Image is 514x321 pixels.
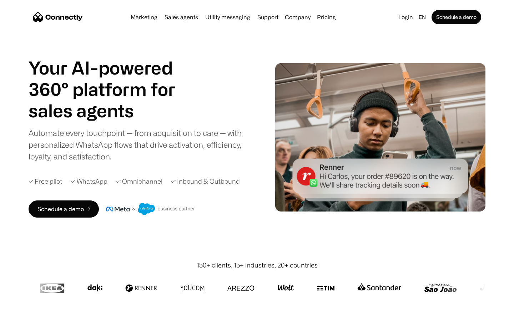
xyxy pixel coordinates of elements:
[285,12,311,22] div: Company
[128,14,160,20] a: Marketing
[162,14,201,20] a: Sales agents
[29,127,253,162] div: Automate every touchpoint — from acquisition to care — with personalized WhatsApp flows that driv...
[106,203,195,215] img: Meta and Salesforce business partner badge.
[314,14,339,20] a: Pricing
[29,200,99,218] a: Schedule a demo →
[14,309,43,319] ul: Language list
[29,100,193,121] h1: sales agents
[432,10,481,24] a: Schedule a demo
[197,260,318,270] div: 150+ clients, 15+ industries, 20+ countries
[71,177,107,186] div: ✓ WhatsApp
[29,57,193,100] h1: Your AI-powered 360° platform for
[7,308,43,319] aside: Language selected: English
[171,177,240,186] div: ✓ Inbound & Outbound
[202,14,253,20] a: Utility messaging
[395,12,416,22] a: Login
[116,177,162,186] div: ✓ Omnichannel
[29,177,62,186] div: ✓ Free pilot
[419,12,426,22] div: en
[255,14,281,20] a: Support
